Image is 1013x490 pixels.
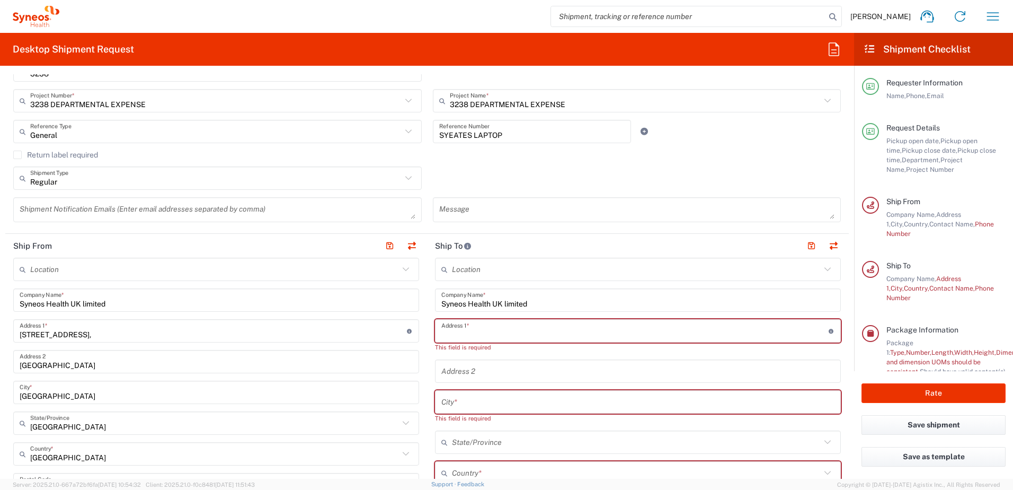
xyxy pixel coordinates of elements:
span: Ship To [886,261,911,270]
span: Pickup close date, [902,146,957,154]
input: Shipment, tracking or reference number [551,6,825,27]
div: This field is required [435,343,841,352]
span: Pickup open date, [886,137,940,145]
span: City, [891,284,904,292]
span: Contact Name, [929,284,975,292]
span: Should have valid content(s) [920,367,1006,375]
a: Support [431,481,458,487]
span: Phone, [906,92,927,100]
button: Save as template [861,447,1006,467]
button: Rate [861,383,1006,403]
span: City, [891,220,904,228]
span: Length, [931,348,954,356]
span: Copyright © [DATE]-[DATE] Agistix Inc., All Rights Reserved [837,480,1000,489]
span: Request Details [886,124,940,132]
span: Country, [904,284,929,292]
button: Save shipment [861,415,1006,435]
span: Width, [954,348,974,356]
span: Company Name, [886,211,936,218]
a: Feedback [457,481,484,487]
h2: Ship To [435,241,472,251]
span: Type, [890,348,906,356]
span: Server: 2025.21.0-667a72bf6fa [13,482,141,488]
span: Company Name, [886,275,936,283]
span: Country, [904,220,929,228]
span: Package 1: [886,339,913,356]
h2: Shipment Checklist [864,43,971,56]
label: Return label required [13,151,98,159]
span: Email [927,92,944,100]
div: This field is required [435,414,841,423]
span: Project Number [906,165,954,173]
span: [PERSON_NAME] [850,12,911,21]
a: Add Reference [637,124,652,139]
span: [DATE] 10:54:32 [98,482,141,488]
span: Name, [886,92,906,100]
h2: Desktop Shipment Request [13,43,134,56]
span: Height, [974,348,996,356]
span: [DATE] 11:51:43 [215,482,255,488]
span: Package Information [886,326,958,334]
h2: Ship From [13,241,52,251]
span: Client: 2025.21.0-f0c8481 [146,482,255,488]
span: Number, [906,348,931,356]
span: Requester Information [886,78,963,87]
span: Contact Name, [929,220,975,228]
span: Department, [902,156,940,164]
span: Ship From [886,197,920,206]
